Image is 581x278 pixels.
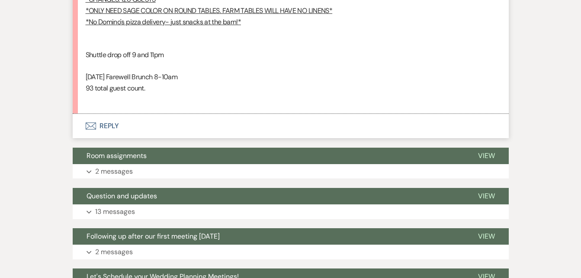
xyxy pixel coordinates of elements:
u: *ONLY NEED SAGE COLOR ON ROUND TABLES. FARM TABLES WILL HAVE NO LINENS* [86,6,333,15]
span: Question and updates [87,191,157,200]
u: *No Domino's pizza delivery- just snacks at the barn!* [86,17,241,26]
p: 13 messages [95,206,135,217]
span: Shuttle drop off 9 and 11pm [86,50,164,59]
button: 2 messages [73,164,509,179]
p: 2 messages [95,246,133,258]
button: Question and updates [73,188,464,204]
span: View [478,232,495,241]
button: 13 messages [73,204,509,219]
button: View [464,228,509,245]
button: Reply [73,114,509,138]
p: 2 messages [95,166,133,177]
span: 93 total guest count. [86,84,145,93]
span: Following up after our first meeting [DATE] [87,232,220,241]
span: [DATE] Farewell Brunch 8-10am [86,72,177,81]
span: View [478,191,495,200]
button: View [464,188,509,204]
span: View [478,151,495,160]
button: Following up after our first meeting [DATE] [73,228,464,245]
span: Room assignments [87,151,147,160]
button: Room assignments [73,148,464,164]
button: 2 messages [73,245,509,259]
button: View [464,148,509,164]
